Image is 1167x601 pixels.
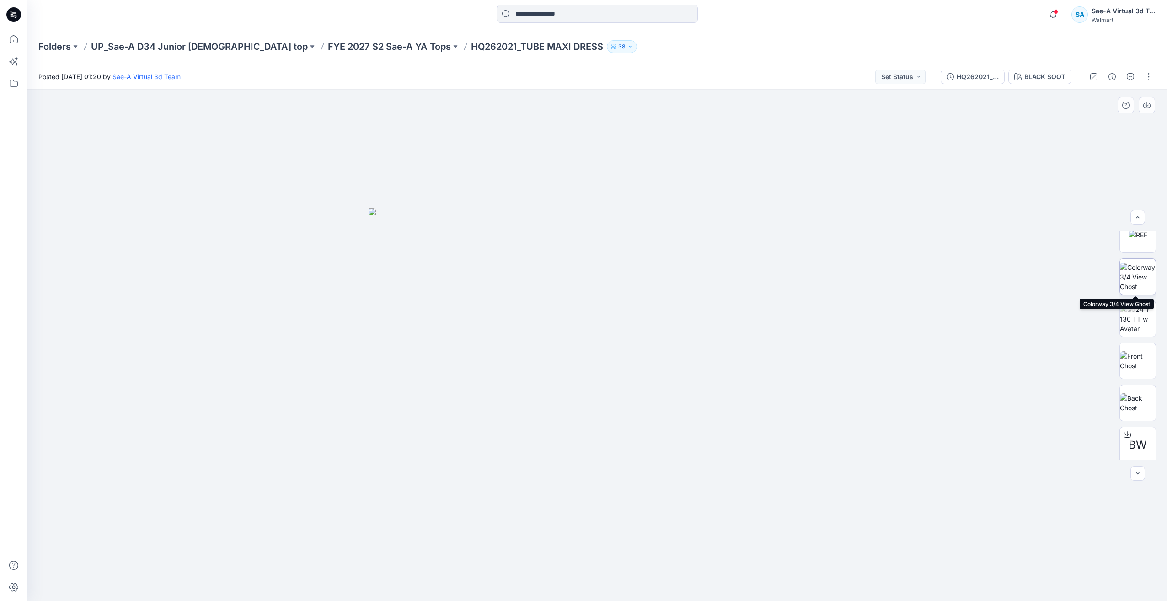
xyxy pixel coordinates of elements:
a: Folders [38,40,71,53]
a: UP_Sae-A D34 Junior [DEMOGRAPHIC_DATA] top [91,40,308,53]
img: Front Ghost [1120,351,1156,370]
button: Details [1105,70,1119,84]
p: 38 [618,42,626,52]
div: Walmart [1092,16,1156,23]
img: eyJhbGciOiJIUzI1NiIsImtpZCI6IjAiLCJzbHQiOiJzZXMiLCJ0eXAiOiJKV1QifQ.eyJkYXRhIjp7InR5cGUiOiJzdG9yYW... [369,208,826,601]
button: HQ262021_FULL COLORWAYS [941,70,1005,84]
img: 2024 Y 130 TT w Avatar [1120,305,1156,333]
img: Back Ghost [1120,393,1156,413]
img: Colorway 3/4 View Ghost [1120,263,1156,291]
a: Sae-A Virtual 3d Team [112,73,181,80]
div: Sae-A Virtual 3d Team [1092,5,1156,16]
div: BLACK SOOT [1024,72,1065,82]
img: REF [1129,230,1147,240]
a: FYE 2027 S2 Sae-A YA Tops [328,40,451,53]
p: HQ262021_TUBE MAXI DRESS [471,40,603,53]
div: SA [1071,6,1088,23]
div: HQ262021_FULL COLORWAYS [957,72,999,82]
button: BLACK SOOT [1008,70,1071,84]
span: BW [1129,437,1147,453]
span: Posted [DATE] 01:20 by [38,72,181,81]
button: 38 [607,40,637,53]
